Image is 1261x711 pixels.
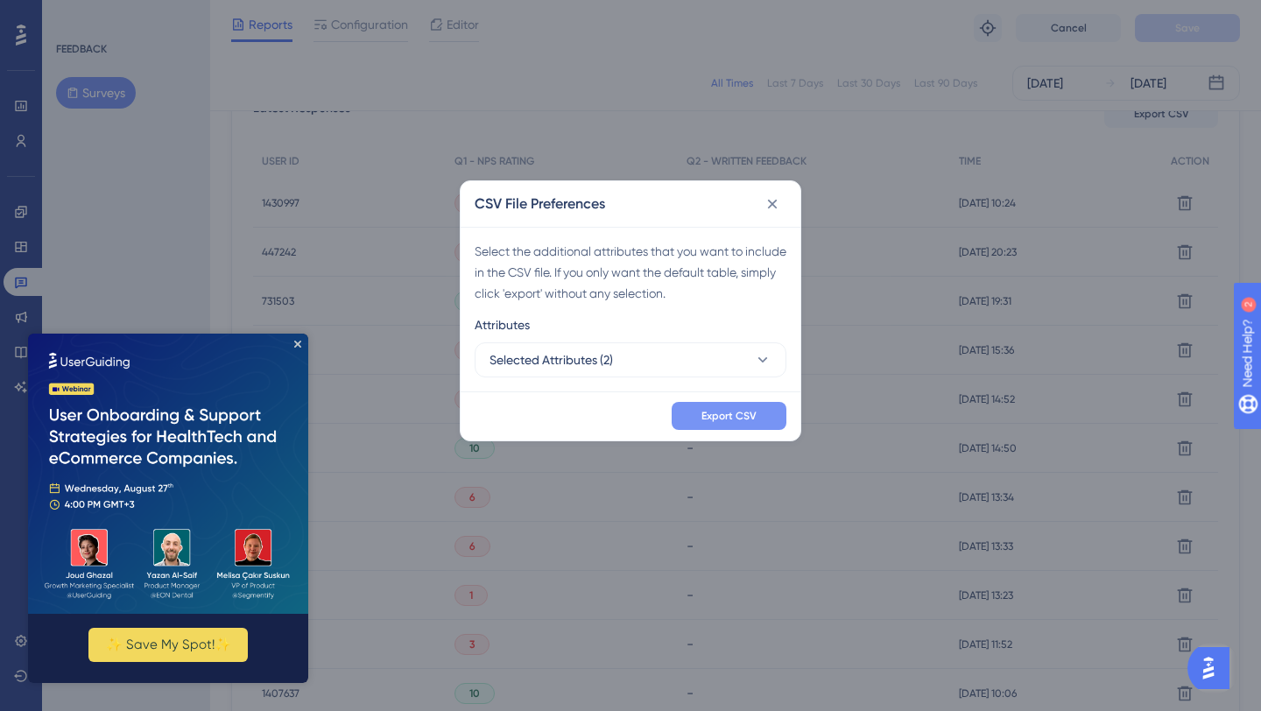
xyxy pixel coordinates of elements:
span: Attributes [475,314,530,335]
button: ✨ Save My Spot!✨ [60,294,220,328]
h2: CSV File Preferences [475,194,605,215]
div: Select the additional attributes that you want to include in the CSV file. If you only want the d... [475,241,786,304]
div: 2 [122,9,127,23]
span: Export CSV [701,409,757,423]
span: Need Help? [41,4,109,25]
div: Close Preview [266,7,273,14]
iframe: UserGuiding AI Assistant Launcher [1187,642,1240,694]
span: Selected Attributes (2) [490,349,613,370]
